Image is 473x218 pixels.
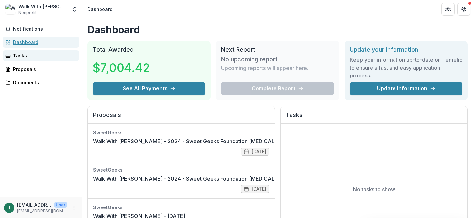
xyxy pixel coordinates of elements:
[18,10,37,16] span: Nonprofit
[3,77,79,88] a: Documents
[17,201,51,208] p: [EMAIL_ADDRESS][DOMAIN_NAME]
[70,3,79,16] button: Open entity switcher
[3,50,79,61] a: Tasks
[13,26,77,32] span: Notifications
[85,4,115,14] nav: breadcrumb
[441,3,455,16] button: Partners
[350,46,462,53] h2: Update your information
[93,82,205,95] button: See All Payments
[3,24,79,34] button: Notifications
[93,111,269,124] h2: Proposals
[93,175,396,183] a: Walk With [PERSON_NAME] - 2024 - Sweet Geeks Foundation [MEDICAL_DATA] Relief - Financial Relief ...
[221,64,308,72] p: Upcoming reports will appear here.
[87,24,468,35] h1: Dashboard
[87,6,113,12] div: Dashboard
[350,82,462,95] a: Update Information
[286,111,462,124] h2: Tasks
[353,185,395,193] p: No tasks to show
[17,208,67,214] p: [EMAIL_ADDRESS][DOMAIN_NAME]
[221,56,278,63] h3: No upcoming report
[93,59,150,76] h3: $7,004.42
[3,64,79,75] a: Proposals
[457,3,470,16] button: Get Help
[93,137,387,145] a: Walk With [PERSON_NAME] - 2024 - Sweet Geeks Foundation [MEDICAL_DATA] Relief - Experience Grant ...
[93,46,205,53] h2: Total Awarded
[221,46,334,53] h2: Next Report
[54,202,67,208] p: User
[350,56,462,79] h3: Keep your information up-to-date on Temelio to ensure a fast and easy application process.
[18,3,67,10] div: Walk With [PERSON_NAME]
[13,66,74,73] div: Proposals
[70,204,78,212] button: More
[5,4,16,14] img: Walk With Sally
[9,206,10,210] div: info@walkwithsally.org
[3,37,79,48] a: Dashboard
[13,39,74,46] div: Dashboard
[13,79,74,86] div: Documents
[13,52,74,59] div: Tasks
